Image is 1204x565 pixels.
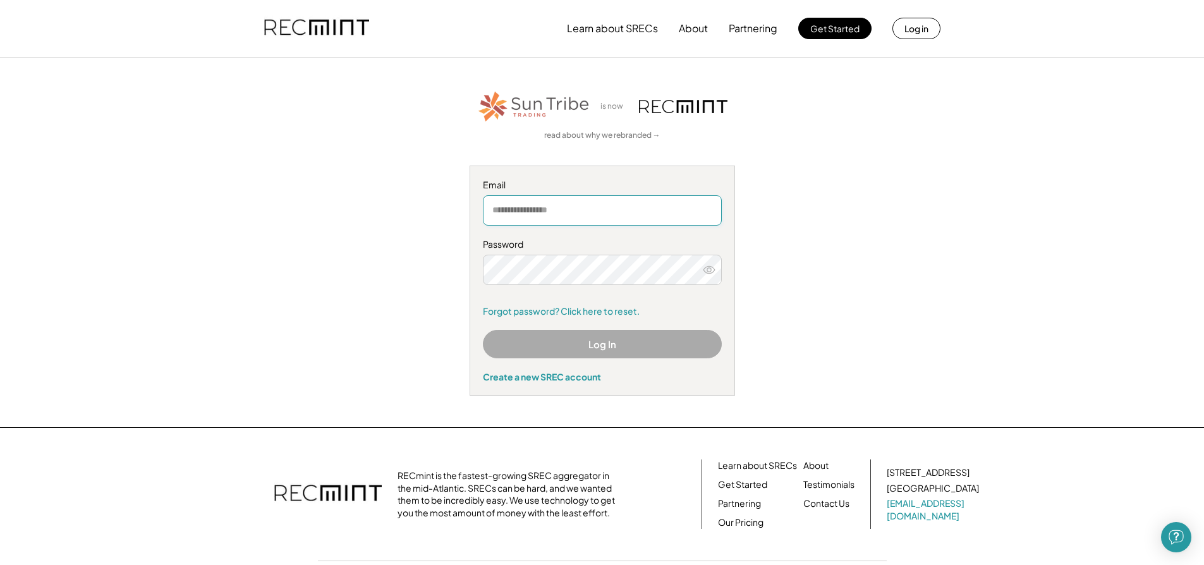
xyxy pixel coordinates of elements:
[398,470,622,519] div: RECmint is the fastest-growing SREC aggregator in the mid-Atlantic. SRECs can be hard, and we wan...
[887,482,979,495] div: [GEOGRAPHIC_DATA]
[483,371,722,382] div: Create a new SREC account
[803,478,854,491] a: Testimonials
[718,478,767,491] a: Get Started
[803,497,849,510] a: Contact Us
[567,16,658,41] button: Learn about SRECs
[639,100,727,113] img: recmint-logotype%403x.png
[803,459,829,472] a: About
[483,330,722,358] button: Log In
[892,18,940,39] button: Log in
[729,16,777,41] button: Partnering
[597,101,633,112] div: is now
[718,516,763,529] a: Our Pricing
[1161,522,1191,552] div: Open Intercom Messenger
[483,305,722,318] a: Forgot password? Click here to reset.
[887,497,982,522] a: [EMAIL_ADDRESS][DOMAIN_NAME]
[798,18,872,39] button: Get Started
[544,130,660,141] a: read about why we rebranded →
[718,459,797,472] a: Learn about SRECs
[483,238,722,251] div: Password
[477,89,591,124] img: STT_Horizontal_Logo%2B-%2BColor.png
[679,16,708,41] button: About
[483,179,722,191] div: Email
[718,497,761,510] a: Partnering
[264,7,369,50] img: recmint-logotype%403x.png
[887,466,970,479] div: [STREET_ADDRESS]
[274,472,382,516] img: recmint-logotype%403x.png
